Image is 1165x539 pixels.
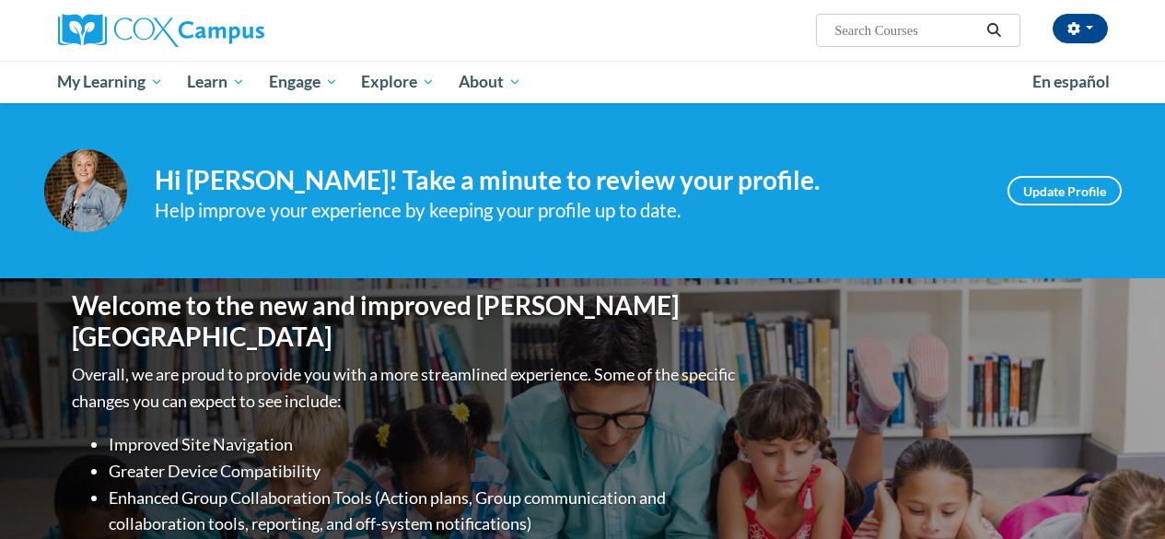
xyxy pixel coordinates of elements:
[361,71,435,93] span: Explore
[459,71,521,93] span: About
[1020,63,1122,101] a: En español
[1053,14,1108,43] button: Account Settings
[175,61,257,103] a: Learn
[269,71,338,93] span: Engage
[155,165,980,196] h4: Hi [PERSON_NAME]! Take a minute to review your profile.
[57,71,163,93] span: My Learning
[46,61,176,103] a: My Learning
[109,431,740,458] li: Improved Site Navigation
[833,19,980,41] input: Search Courses
[109,485,740,538] li: Enhanced Group Collaboration Tools (Action plans, Group communication and collaboration tools, re...
[1008,176,1122,205] a: Update Profile
[349,61,447,103] a: Explore
[44,149,127,232] img: Profile Image
[155,195,980,226] div: Help improve your experience by keeping your profile up to date.
[109,458,740,485] li: Greater Device Compatibility
[1091,465,1150,524] iframe: Button to launch messaging window
[187,71,245,93] span: Learn
[58,14,264,47] img: Cox Campus
[1032,72,1110,91] span: En español
[72,290,740,352] h1: Welcome to the new and improved [PERSON_NAME][GEOGRAPHIC_DATA]
[447,61,533,103] a: About
[72,361,740,415] p: Overall, we are proud to provide you with a more streamlined experience. Some of the specific cha...
[44,61,1122,103] div: Main menu
[257,61,350,103] a: Engage
[58,14,390,47] a: Cox Campus
[980,19,1008,41] button: Search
